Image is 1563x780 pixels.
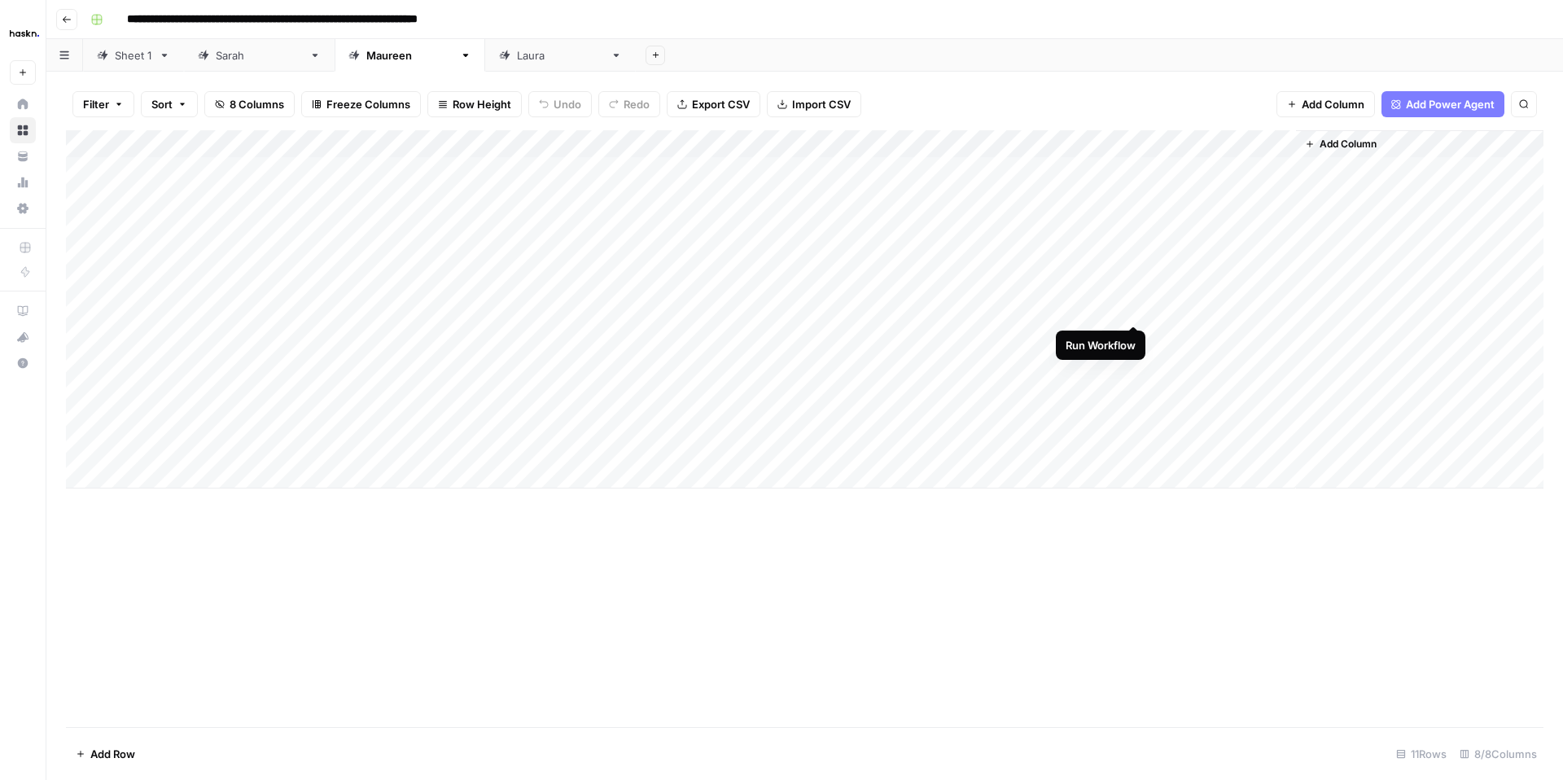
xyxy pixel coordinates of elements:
button: Sort [141,91,198,117]
img: Haskn Logo [10,19,39,48]
button: Undo [528,91,592,117]
div: What's new? [11,325,35,349]
span: Add Power Agent [1406,96,1495,112]
span: Undo [554,96,581,112]
span: Import CSV [792,96,851,112]
button: Export CSV [667,91,760,117]
div: 8/8 Columns [1453,741,1543,767]
a: Sheet 1 [83,39,184,72]
div: [PERSON_NAME] [366,47,453,64]
button: Workspace: Haskn [10,13,36,54]
span: Filter [83,96,109,112]
button: Help + Support [10,350,36,376]
span: Add Column [1320,137,1377,151]
div: Run Workflow [1066,337,1136,353]
span: Row Height [453,96,511,112]
span: Add Row [90,746,135,762]
a: Usage [10,169,36,195]
a: [PERSON_NAME] [485,39,636,72]
div: Sheet 1 [115,47,152,64]
button: Add Column [1298,134,1383,155]
a: [PERSON_NAME] [335,39,485,72]
a: Your Data [10,143,36,169]
button: Redo [598,91,660,117]
a: Browse [10,117,36,143]
span: Freeze Columns [326,96,410,112]
button: Add Column [1276,91,1375,117]
button: Row Height [427,91,522,117]
button: Filter [72,91,134,117]
div: 11 Rows [1390,741,1453,767]
a: Settings [10,195,36,221]
a: Home [10,91,36,117]
span: Export CSV [692,96,750,112]
a: [PERSON_NAME] [184,39,335,72]
a: AirOps Academy [10,298,36,324]
div: [PERSON_NAME] [216,47,303,64]
span: Add Column [1302,96,1364,112]
span: 8 Columns [230,96,284,112]
button: Add Power Agent [1381,91,1504,117]
button: Add Row [66,741,145,767]
button: Freeze Columns [301,91,421,117]
div: [PERSON_NAME] [517,47,604,64]
span: Sort [151,96,173,112]
span: Redo [624,96,650,112]
button: 8 Columns [204,91,295,117]
button: What's new? [10,324,36,350]
button: Import CSV [767,91,861,117]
